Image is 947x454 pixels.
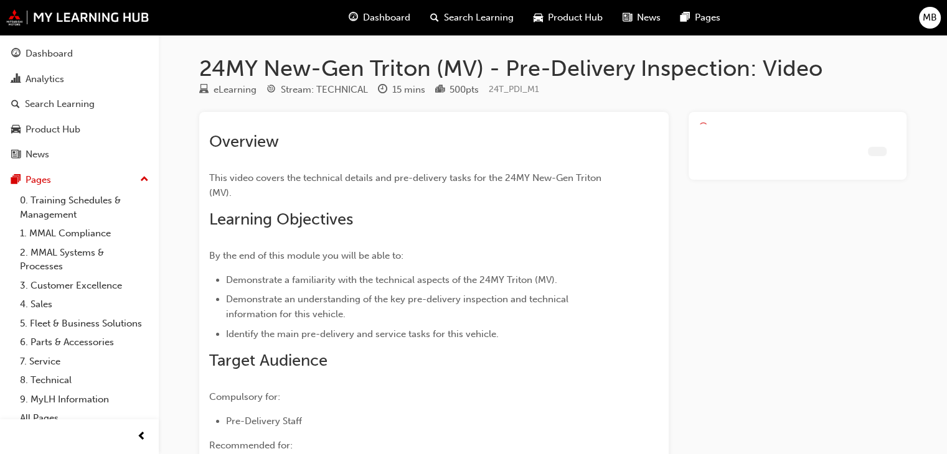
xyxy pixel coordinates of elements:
span: Target Audience [209,351,327,370]
span: prev-icon [137,429,146,445]
div: Points [435,82,479,98]
span: Overview [209,132,279,151]
span: Pre-Delivery Staff [226,415,302,427]
div: Stream: TECHNICAL [281,83,368,97]
span: car-icon [11,124,21,136]
span: search-icon [11,99,20,110]
div: Product Hub [26,123,80,137]
a: 5. Fleet & Business Solutions [15,314,154,333]
span: Dashboard [363,11,410,25]
img: mmal [6,9,149,25]
a: car-iconProduct Hub [524,5,613,30]
a: 7. Service [15,352,154,371]
a: 9. MyLH Information [15,390,154,409]
span: Demonstrate a familiarity with the technical aspects of the 24MY Triton (MV). [226,274,557,285]
div: 500 pts [450,83,479,97]
span: Product Hub [548,11,603,25]
a: guage-iconDashboard [339,5,420,30]
div: 15 mins [392,83,425,97]
div: Type [199,82,257,98]
span: Compulsory for: [209,391,280,402]
a: 3. Customer Excellence [15,276,154,295]
a: Search Learning [5,93,154,116]
div: Pages [26,173,51,187]
span: clock-icon [378,85,387,96]
a: Product Hub [5,118,154,141]
span: news-icon [11,149,21,160]
span: Search Learning [444,11,514,25]
a: news-iconNews [613,5,671,30]
span: podium-icon [435,85,445,96]
a: All Pages [15,409,154,428]
span: Learning Objectives [209,210,353,229]
button: DashboardAnalyticsSearch LearningProduct HubNews [5,40,154,169]
span: car-icon [534,10,543,25]
span: chart-icon [11,74,21,85]
a: 6. Parts & Accessories [15,333,154,352]
span: Identify the main pre-delivery and service tasks for this vehicle. [226,328,499,340]
div: Analytics [26,72,64,86]
span: This video covers the technical details and pre-delivery tasks for the 24MY New-Gen Triton (MV). [209,172,604,198]
div: Search Learning [25,97,95,111]
a: search-iconSearch Learning [420,5,524,30]
h1: 24MY New-Gen Triton (MV) - Pre-Delivery Inspection: Video [199,55,907,82]
a: 4. Sales [15,295,154,314]
a: Dashboard [5,42,154,65]
span: search-icon [430,10,439,25]
a: 0. Training Schedules & Management [15,191,154,224]
button: Pages [5,169,154,192]
span: News [637,11,661,25]
a: 1. MMAL Compliance [15,224,154,243]
a: 8. Technical [15,371,154,390]
div: Stream [266,82,368,98]
span: Demonstrate an understanding of the key pre-delivery inspection and technical information for thi... [226,294,571,320]
span: By the end of this module you will be able to: [209,250,403,261]
span: Pages [695,11,720,25]
span: up-icon [140,172,149,188]
div: News [26,147,49,162]
span: pages-icon [681,10,690,25]
span: target-icon [266,85,276,96]
div: Dashboard [26,47,73,61]
a: Analytics [5,68,154,91]
span: guage-icon [349,10,358,25]
div: Duration [378,82,425,98]
a: 2. MMAL Systems & Processes [15,243,154,276]
span: guage-icon [11,49,21,60]
a: pages-iconPages [671,5,730,30]
a: News [5,143,154,166]
span: MB [923,11,937,25]
button: MB [919,7,941,29]
span: news-icon [623,10,632,25]
span: pages-icon [11,175,21,186]
div: eLearning [214,83,257,97]
span: Learning resource code [489,84,539,95]
span: learningResourceType_ELEARNING-icon [199,85,209,96]
span: Recommended for: [209,440,293,451]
